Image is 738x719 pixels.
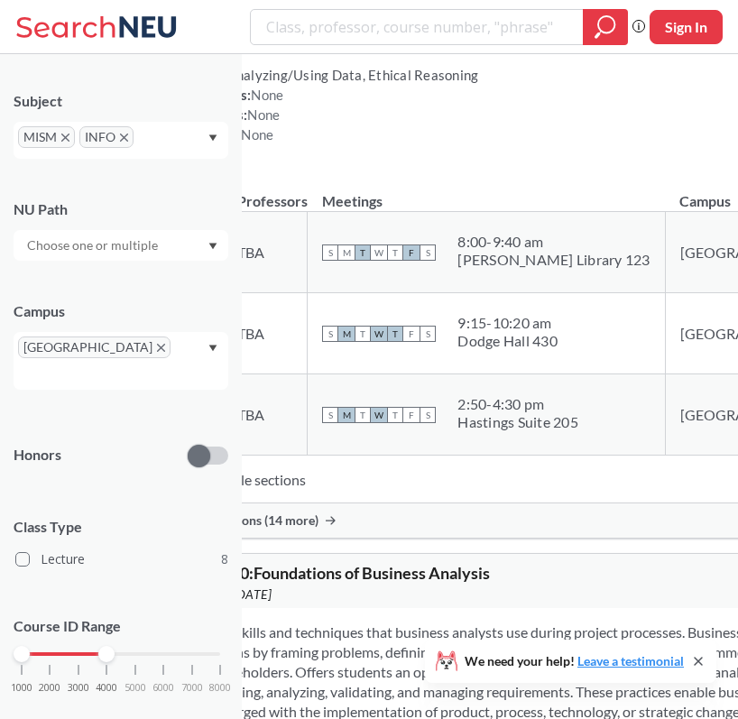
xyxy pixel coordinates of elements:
[14,616,228,637] p: Course ID Range
[322,407,338,423] span: S
[595,14,616,40] svg: magnifying glass
[577,653,684,668] a: Leave a testimonial
[403,244,420,261] span: F
[221,549,228,569] span: 8
[209,683,231,693] span: 8000
[338,244,355,261] span: M
[14,91,228,111] div: Subject
[420,407,436,423] span: S
[457,251,650,269] div: [PERSON_NAME] Library 123
[165,65,478,144] div: NUPaths: Prerequisites: Corequisites: Course fees:
[14,301,228,321] div: Campus
[308,173,665,212] th: Meetings
[338,326,355,342] span: M
[125,683,146,693] span: 5000
[338,407,355,423] span: M
[355,244,371,261] span: T
[355,326,371,342] span: T
[264,12,569,42] input: Class, professor, course number, "phrase"
[14,230,228,261] div: Dropdown arrow
[68,683,89,693] span: 3000
[14,517,228,537] span: Class Type
[18,126,75,148] span: MISMX to remove pill
[14,445,61,466] p: Honors
[322,244,338,261] span: S
[457,332,558,350] div: Dodge Hall 430
[181,683,203,693] span: 7000
[14,122,228,159] div: MISMX to remove pillINFOX to remove pillDropdown arrow
[387,407,403,423] span: T
[251,87,283,103] span: None
[387,244,403,261] span: T
[465,655,684,668] span: We need your help!
[355,407,371,423] span: T
[157,344,165,352] svg: X to remove pill
[223,293,308,374] td: TBA
[371,407,387,423] span: W
[11,683,32,693] span: 1000
[18,235,170,256] input: Choose one or multiple
[96,683,117,693] span: 4000
[208,345,217,352] svg: Dropdown arrow
[208,134,217,142] svg: Dropdown arrow
[61,134,69,142] svg: X to remove pill
[371,326,387,342] span: W
[120,134,128,142] svg: X to remove pill
[241,126,273,143] span: None
[39,683,60,693] span: 2000
[223,374,308,456] td: TBA
[224,67,478,83] span: Analyzing/Using Data, Ethical Reasoning
[583,9,628,45] div: magnifying glass
[371,244,387,261] span: W
[247,106,280,123] span: None
[457,395,578,413] div: 2:50 - 4:30 pm
[152,683,174,693] span: 6000
[79,126,134,148] span: INFOX to remove pill
[457,413,578,431] div: Hastings Suite 205
[457,233,650,251] div: 8:00 - 9:40 am
[223,173,308,212] th: Professors
[165,563,490,583] span: MISM 2420 : Foundations of Business Analysis
[14,199,228,219] div: NU Path
[223,212,308,293] td: TBA
[165,512,318,529] span: Show all sections (14 more)
[403,326,420,342] span: F
[403,407,420,423] span: F
[420,326,436,342] span: S
[387,326,403,342] span: T
[15,548,228,571] label: Lecture
[650,10,723,44] button: Sign In
[18,336,171,358] span: [GEOGRAPHIC_DATA]X to remove pill
[208,243,217,250] svg: Dropdown arrow
[322,326,338,342] span: S
[420,244,436,261] span: S
[14,332,228,390] div: [GEOGRAPHIC_DATA]X to remove pillDropdown arrow
[457,314,558,332] div: 9:15 - 10:20 am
